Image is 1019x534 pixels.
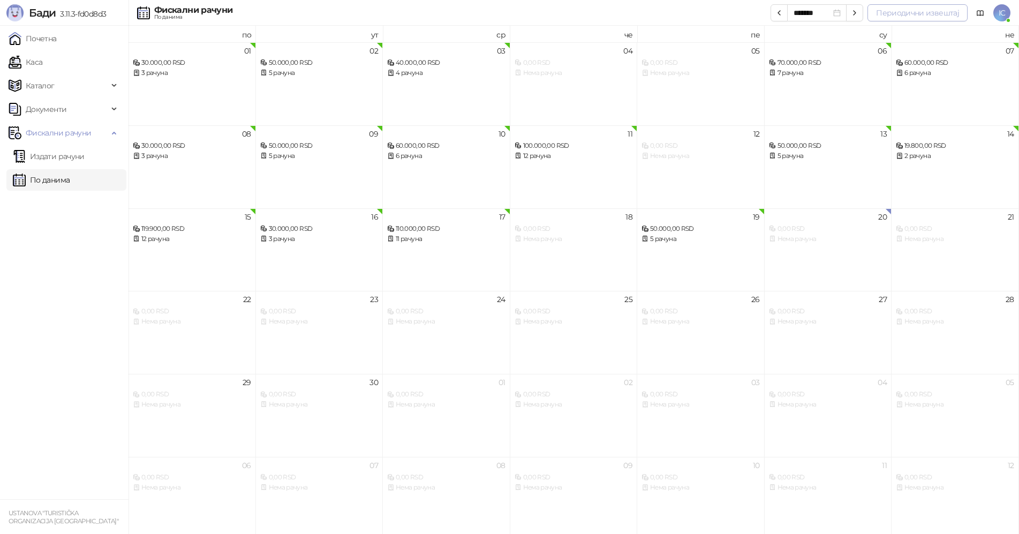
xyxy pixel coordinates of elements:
td: 2025-09-17 [383,208,510,291]
td: 2025-09-11 [510,125,638,208]
div: 20 [878,213,887,221]
div: 01 [499,379,505,386]
div: 60.000,00 RSD [387,141,505,151]
div: Фискални рачуни [154,6,232,14]
td: 2025-09-18 [510,208,638,291]
div: 12 [1008,462,1014,469]
a: Каса [9,51,42,73]
div: Нема рачуна [641,151,760,161]
div: Нема рачуна [133,400,251,410]
div: 50.000,00 RSD [641,224,760,234]
td: 2025-09-02 [256,42,383,125]
div: 0,00 RSD [515,224,633,234]
div: 5 рачуна [769,151,887,161]
div: Нема рачуна [133,317,251,327]
div: 119.900,00 RSD [133,224,251,234]
div: Нема рачуна [896,483,1014,493]
div: 5 рачуна [260,68,379,78]
th: пе [637,26,765,42]
span: Бади [29,6,56,19]
td: 2025-09-19 [637,208,765,291]
div: 15 [245,213,251,221]
div: 06 [242,462,251,469]
td: 2025-09-26 [637,291,765,374]
div: Нема рачуна [769,317,887,327]
div: 30.000,00 RSD [133,141,251,151]
th: ут [256,26,383,42]
td: 2025-09-01 [129,42,256,125]
td: 2025-09-23 [256,291,383,374]
div: 100.000,00 RSD [515,141,633,151]
div: Нема рачуна [896,400,1014,410]
th: по [129,26,256,42]
div: Нема рачуна [641,483,760,493]
div: 0,00 RSD [515,472,633,483]
div: 29 [243,379,251,386]
div: 02 [624,379,632,386]
div: 26 [751,296,760,303]
td: 2025-10-03 [637,374,765,457]
div: Нема рачуна [387,483,505,493]
div: 0,00 RSD [260,389,379,400]
div: 0,00 RSD [260,472,379,483]
span: 3.11.3-fd0d8d3 [56,9,106,19]
div: 3 рачуна [133,68,251,78]
div: 07 [1006,47,1014,55]
div: 21 [1008,213,1014,221]
div: 07 [369,462,378,469]
td: 2025-09-28 [892,291,1019,374]
div: 10 [499,130,505,138]
div: 0,00 RSD [769,389,887,400]
div: 13 [880,130,887,138]
div: 02 [369,47,378,55]
div: 16 [371,213,378,221]
div: 30 [369,379,378,386]
div: 6 рачуна [896,68,1014,78]
div: 18 [625,213,632,221]
a: По данима [13,169,70,191]
div: 0,00 RSD [896,306,1014,317]
div: Нема рачуна [896,317,1014,327]
a: Издати рачуни [13,146,85,167]
td: 2025-09-24 [383,291,510,374]
div: Нема рачуна [387,317,505,327]
div: Нема рачуна [515,317,633,327]
div: 24 [497,296,505,303]
div: Нема рачуна [769,400,887,410]
div: 0,00 RSD [769,306,887,317]
th: че [510,26,638,42]
span: Фискални рачуни [26,122,91,144]
div: 08 [242,130,251,138]
div: 3 рачуна [260,234,379,244]
div: Нема рачуна [260,317,379,327]
div: 17 [499,213,505,221]
td: 2025-09-14 [892,125,1019,208]
div: 09 [623,462,632,469]
div: 19.800,00 RSD [896,141,1014,151]
div: Нема рачуна [515,400,633,410]
div: 05 [1006,379,1014,386]
div: 50.000,00 RSD [260,58,379,68]
div: 0,00 RSD [896,224,1014,234]
td: 2025-09-22 [129,291,256,374]
div: 0,00 RSD [515,389,633,400]
div: Нема рачуна [260,483,379,493]
div: 0,00 RSD [769,224,887,234]
div: 0,00 RSD [641,58,760,68]
span: Каталог [26,75,55,96]
div: 0,00 RSD [641,306,760,317]
td: 2025-09-03 [383,42,510,125]
div: 0,00 RSD [769,472,887,483]
td: 2025-09-20 [765,208,892,291]
div: 0,00 RSD [133,306,251,317]
td: 2025-09-15 [129,208,256,291]
div: 3 рачуна [133,151,251,161]
div: 0,00 RSD [387,472,505,483]
div: 27 [879,296,887,303]
div: 0,00 RSD [515,58,633,68]
td: 2025-09-12 [637,125,765,208]
td: 2025-10-01 [383,374,510,457]
img: Logo [6,4,24,21]
small: USTANOVA "TURISTIČKA ORGANIZACIJA [GEOGRAPHIC_DATA]" [9,509,118,525]
div: 70.000,00 RSD [769,58,887,68]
